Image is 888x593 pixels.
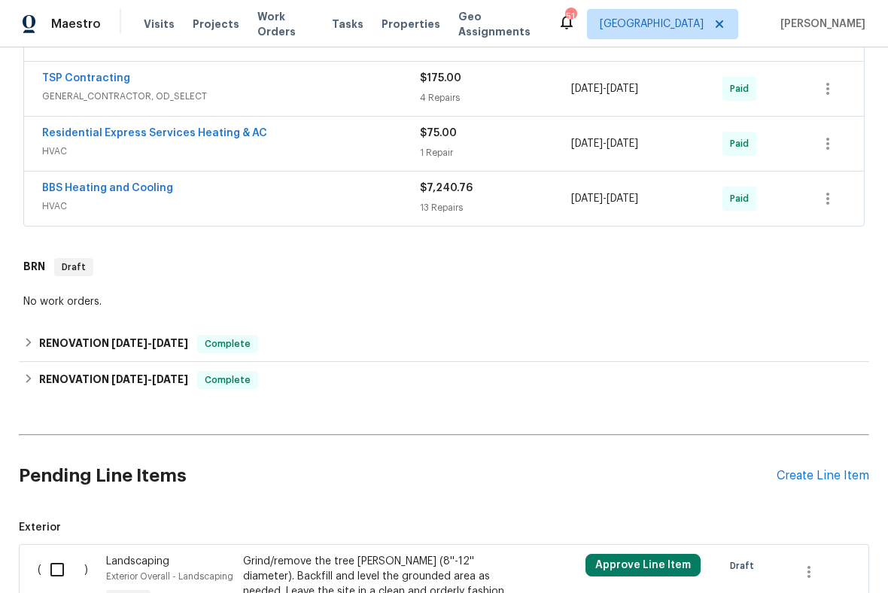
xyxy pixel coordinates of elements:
[56,260,92,275] span: Draft
[730,558,760,573] span: Draft
[19,441,777,511] h2: Pending Line Items
[193,17,239,32] span: Projects
[19,520,869,535] span: Exterior
[585,554,701,576] button: Approve Line Item
[257,9,314,39] span: Work Orders
[420,200,571,215] div: 13 Repairs
[730,191,755,206] span: Paid
[332,19,363,29] span: Tasks
[571,193,603,204] span: [DATE]
[19,326,869,362] div: RENOVATION [DATE]-[DATE]Complete
[571,191,638,206] span: -
[42,144,420,159] span: HVAC
[565,9,576,24] div: 51
[19,243,869,291] div: BRN Draft
[152,374,188,385] span: [DATE]
[42,128,267,138] a: Residential Express Services Heating & AC
[39,371,188,389] h6: RENOVATION
[607,84,638,94] span: [DATE]
[730,81,755,96] span: Paid
[774,17,865,32] span: [PERSON_NAME]
[607,193,638,204] span: [DATE]
[382,17,440,32] span: Properties
[23,294,865,309] div: No work orders.
[111,338,188,348] span: -
[42,199,420,214] span: HVAC
[777,469,869,483] div: Create Line Item
[106,556,169,567] span: Landscaping
[39,335,188,353] h6: RENOVATION
[571,84,603,94] span: [DATE]
[600,17,704,32] span: [GEOGRAPHIC_DATA]
[106,572,233,581] span: Exterior Overall - Landscaping
[42,73,130,84] a: TSP Contracting
[23,258,45,276] h6: BRN
[42,89,420,104] span: GENERAL_CONTRACTOR, OD_SELECT
[571,138,603,149] span: [DATE]
[607,138,638,149] span: [DATE]
[420,73,461,84] span: $175.00
[420,90,571,105] div: 4 Repairs
[144,17,175,32] span: Visits
[420,145,571,160] div: 1 Repair
[199,336,257,351] span: Complete
[111,338,147,348] span: [DATE]
[111,374,147,385] span: [DATE]
[420,183,473,193] span: $7,240.76
[199,373,257,388] span: Complete
[111,374,188,385] span: -
[571,136,638,151] span: -
[42,183,173,193] a: BBS Heating and Cooling
[51,17,101,32] span: Maestro
[730,136,755,151] span: Paid
[19,362,869,398] div: RENOVATION [DATE]-[DATE]Complete
[420,128,457,138] span: $75.00
[458,9,540,39] span: Geo Assignments
[152,338,188,348] span: [DATE]
[571,81,638,96] span: -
